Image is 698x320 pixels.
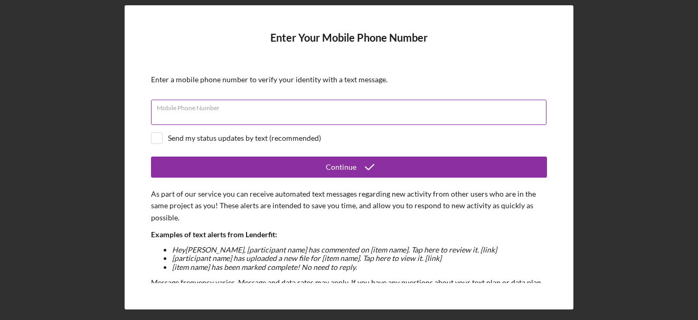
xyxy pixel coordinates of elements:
button: Continue [151,157,547,178]
div: Enter a mobile phone number to verify your identity with a text message. [151,75,547,84]
h4: Enter Your Mobile Phone Number [151,32,547,60]
div: Send my status updates by text (recommended) [168,134,321,142]
p: Examples of text alerts from Lenderfit: [151,229,547,240]
li: [item name] has been marked complete! No need to reply. [172,263,547,271]
p: Message frequency varies. Message and data rates may apply. If you have any questions about your ... [151,277,547,300]
li: [participant name] has uploaded a new file for [item name]. Tap here to view it. [link] [172,254,547,263]
li: Hey [PERSON_NAME] , [participant name] has commented on [item name]. Tap here to review it. [link] [172,246,547,254]
div: Continue [326,157,356,178]
label: Mobile Phone Number [157,100,546,112]
p: As part of our service you can receive automated text messages regarding new activity from other ... [151,188,547,224]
